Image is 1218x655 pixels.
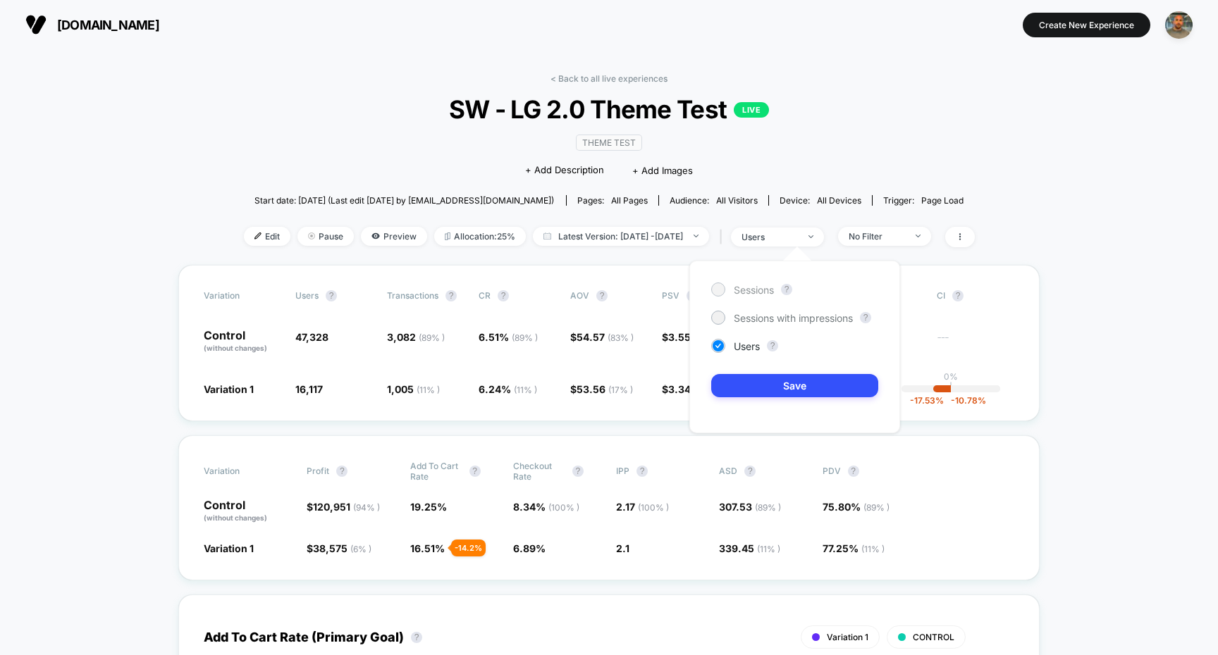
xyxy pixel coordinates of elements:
span: Preview [361,227,427,246]
span: PSV [662,290,679,301]
p: LIVE [734,102,769,118]
span: Start date: [DATE] (Last edit [DATE] by [EMAIL_ADDRESS][DOMAIN_NAME]) [254,195,554,206]
span: 8.34 % [513,501,579,513]
img: end [808,235,813,238]
div: Pages: [577,195,648,206]
span: 6.51 % [479,331,538,343]
span: [DOMAIN_NAME] [57,18,159,32]
span: ( 17 % ) [608,385,633,395]
span: 3.34 [668,383,715,395]
span: ( 94 % ) [353,502,380,513]
button: ? [767,340,778,351]
span: $ [662,331,720,343]
span: Sessions with impressions [734,312,853,324]
span: all devices [817,195,861,206]
span: $ [570,383,633,395]
span: 16.51 % [410,542,445,554]
span: ( 11 % ) [757,544,780,554]
button: ? [744,466,756,477]
span: 3,082 [387,331,445,343]
span: Users [734,340,760,352]
span: ( 89 % ) [419,332,445,343]
span: $ [570,331,634,343]
img: end [916,235,921,237]
span: -10.78 % [944,395,986,406]
span: --- [937,333,1014,354]
p: Control [204,499,293,523]
button: ? [636,466,648,477]
img: Visually logo [25,14,47,35]
span: Allocation: 25% [434,227,526,246]
button: ppic [1161,11,1197,39]
span: ( 100 % ) [548,502,579,513]
span: ( 6 % ) [350,544,371,554]
span: Transactions [387,290,438,301]
span: IPP [616,466,629,476]
span: $ [307,542,371,554]
span: (without changes) [204,513,267,522]
button: ? [326,290,337,301]
div: - 14.2 % [451,539,486,556]
div: No Filter [849,231,905,242]
span: ASD [719,466,737,476]
span: 1,005 [387,383,440,395]
span: 47,328 [295,331,328,343]
button: ? [596,290,608,301]
button: Save [711,374,878,397]
span: users [295,290,319,301]
button: ? [469,466,481,477]
span: 307.53 [719,501,781,513]
button: ? [781,284,792,295]
span: (without changes) [204,344,267,352]
span: 16,117 [295,383,323,395]
img: calendar [543,232,551,239]
span: PDV [823,466,841,476]
span: Variation 1 [204,383,254,395]
span: CR [479,290,491,301]
span: Theme Test [576,135,642,151]
img: ppic [1165,11,1193,39]
button: ? [498,290,509,301]
div: Trigger: [883,195,964,206]
span: all pages [611,195,648,206]
span: 3.55 [668,331,720,343]
span: 6.24 % [479,383,537,395]
img: end [308,232,315,239]
span: Device: [768,195,872,206]
span: 120,951 [313,501,380,513]
span: Variation [204,290,281,301]
button: Create New Experience [1023,13,1150,37]
span: | [716,227,731,247]
p: | [949,382,952,392]
button: ? [848,466,859,477]
span: ( 100 % ) [638,502,669,513]
span: Sessions [734,284,774,296]
span: $ [307,501,380,513]
button: [DOMAIN_NAME] [21,13,164,36]
div: Audience: [670,195,758,206]
span: ( 89 % ) [512,332,538,343]
span: 2.17 [616,501,669,513]
p: Control [204,330,281,354]
span: ( 89 % ) [863,502,890,513]
span: CI [937,290,1014,301]
span: Pause [297,227,354,246]
span: Profit [307,466,329,476]
button: ? [952,290,964,301]
span: ( 83 % ) [608,332,634,343]
span: Variation 1 [827,632,868,642]
span: All Visitors [716,195,758,206]
span: SW - LG 2.0 Theme Test [280,94,937,124]
p: 0% [944,371,958,382]
button: ? [445,290,457,301]
span: Variation 1 [204,542,254,554]
div: users [742,232,798,242]
img: end [694,235,699,237]
span: 75.80 % [823,501,890,513]
span: $ [662,383,715,395]
span: + Add Images [632,165,693,176]
span: 38,575 [313,542,371,554]
span: ( 11 % ) [861,544,885,554]
span: 6.89 % [513,542,546,554]
span: ( 11 % ) [514,385,537,395]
